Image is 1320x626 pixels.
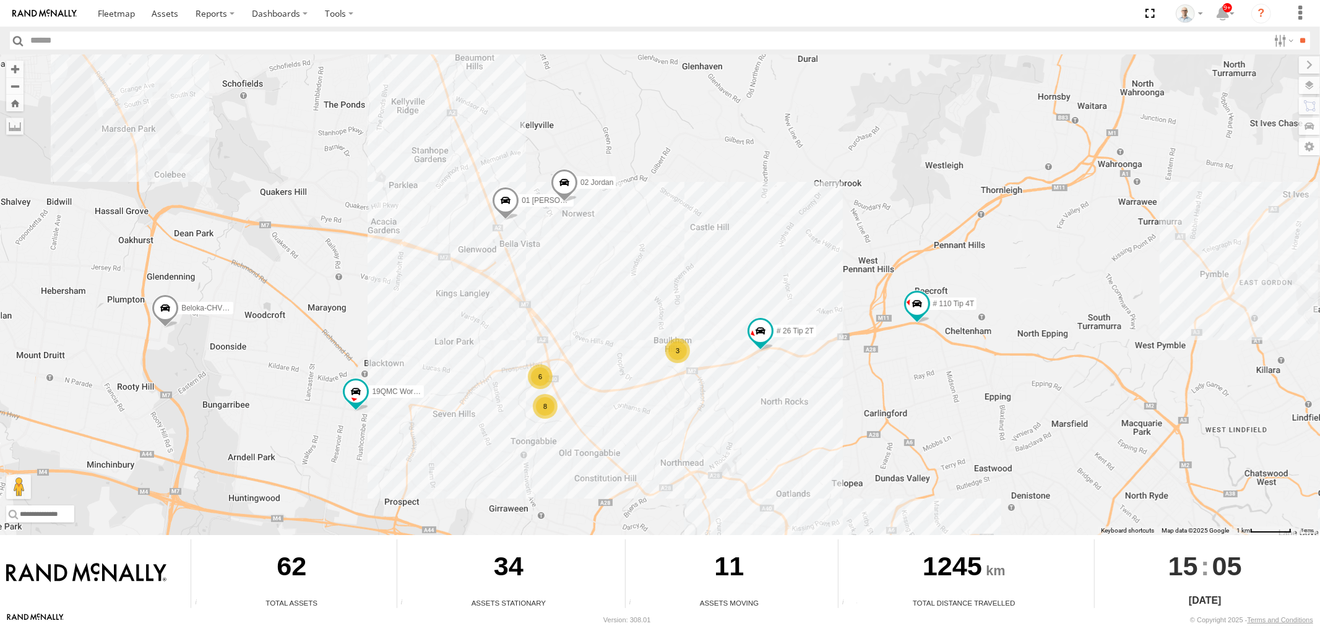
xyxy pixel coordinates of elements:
[1251,4,1271,24] i: ?
[1269,32,1296,49] label: Search Filter Options
[933,299,974,307] span: # 110 Tip 4T
[12,9,77,18] img: rand-logo.svg
[191,598,392,608] div: Total Assets
[1168,539,1198,593] span: 15
[6,563,166,584] img: Rand McNally
[1236,527,1250,534] span: 1 km
[6,77,24,95] button: Zoom out
[839,599,857,608] div: Total distance travelled by all assets within specified date range and applied filters
[626,599,644,608] div: Total number of assets current in transit.
[181,304,236,312] span: Beloka-CHV61N
[533,394,558,419] div: 8
[1095,539,1316,593] div: :
[1095,593,1316,608] div: [DATE]
[665,338,690,363] div: 3
[1299,138,1320,155] label: Map Settings
[626,598,834,608] div: Assets Moving
[777,327,814,335] span: # 26 Tip 2T
[6,61,24,77] button: Zoom in
[1171,4,1207,23] div: Kurt Byers
[1162,527,1229,534] span: Map data ©2025 Google
[191,599,210,608] div: Total number of Enabled Assets
[6,118,24,135] label: Measure
[1248,616,1313,624] a: Terms and Conditions
[6,474,31,499] button: Drag Pegman onto the map to open Street View
[1212,539,1242,593] span: 05
[6,95,24,111] button: Zoom Home
[839,598,1090,608] div: Total Distance Travelled
[626,539,834,598] div: 11
[372,387,433,395] span: 19QMC Workshop
[603,616,650,624] div: Version: 308.01
[7,614,64,626] a: Visit our Website
[1301,528,1314,533] a: Terms (opens in new tab)
[1101,526,1154,535] button: Keyboard shortcuts
[1190,616,1313,624] div: © Copyright 2025 -
[397,599,416,608] div: Total number of assets current stationary.
[580,178,613,187] span: 02 Jordan
[191,539,392,598] div: 62
[397,598,621,608] div: Assets Stationary
[839,539,1090,598] div: 1245
[397,539,621,598] div: 34
[1233,526,1295,535] button: Map Scale: 1 km per 63 pixels
[528,364,553,389] div: 6
[522,196,593,205] span: 01 [PERSON_NAME]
